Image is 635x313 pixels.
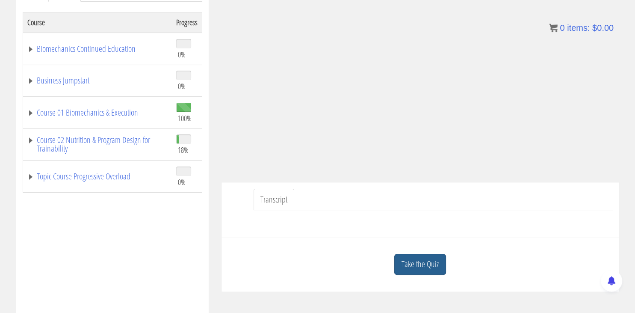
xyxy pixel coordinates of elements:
a: Transcript [254,189,294,211]
span: 0% [178,81,186,91]
th: Progress [172,12,202,33]
span: 100% [178,113,192,123]
span: 0% [178,177,186,187]
a: Course 01 Biomechanics & Execution [27,108,168,117]
th: Course [23,12,172,33]
span: 0% [178,50,186,59]
a: Topic Course Progressive Overload [27,172,168,181]
a: Biomechanics Continued Education [27,45,168,53]
bdi: 0.00 [592,23,614,33]
span: 0 [560,23,564,33]
span: $ [592,23,597,33]
a: 0 items: $0.00 [549,23,614,33]
a: Take the Quiz [394,254,446,275]
a: Business Jumpstart [27,76,168,85]
a: Course 02 Nutrition & Program Design for Trainability [27,136,168,153]
span: items: [567,23,590,33]
span: 18% [178,145,189,155]
img: icon11.png [549,24,558,32]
